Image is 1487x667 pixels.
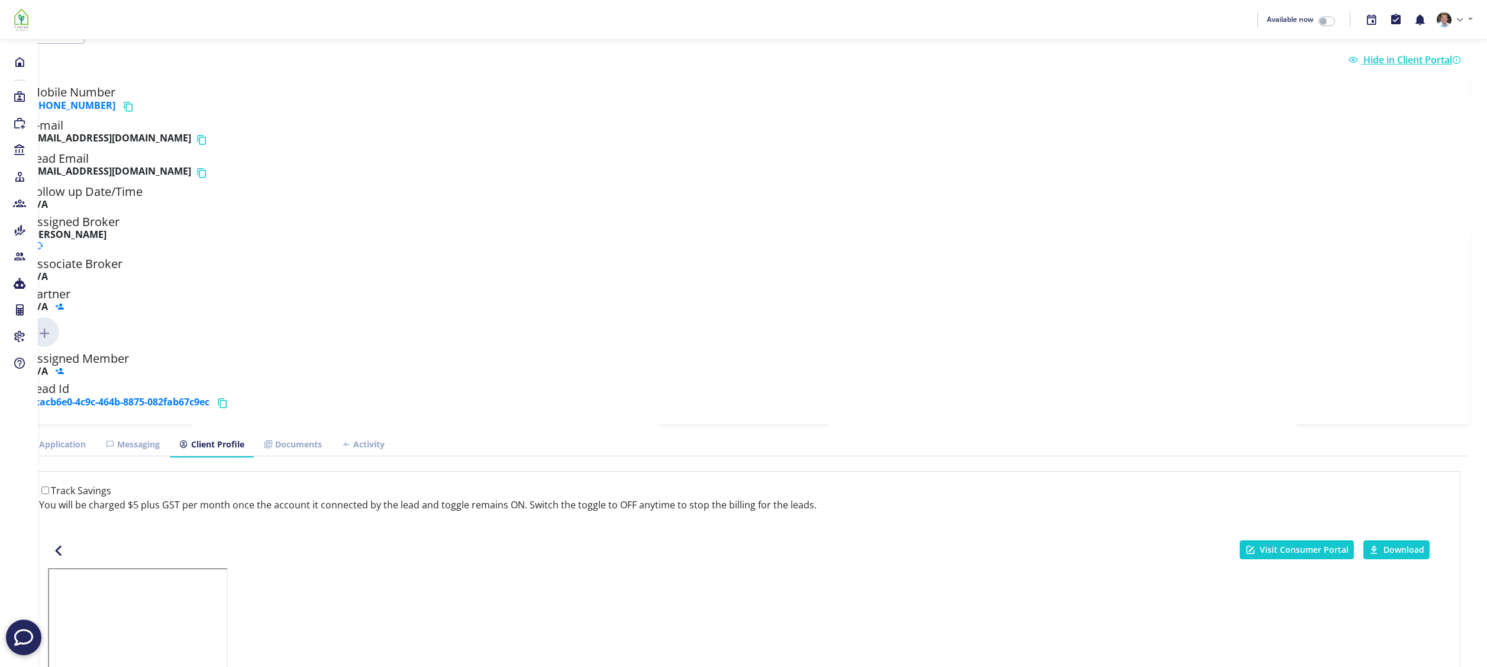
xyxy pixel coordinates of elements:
img: 7ef6f553-fa6a-4c30-bc82-24974be04ac6-637908507574932421.png [9,8,33,31]
span: Follow up Date/Time [30,183,143,199]
a: 2cacb6e0-4c9c-464b-8875-082fab67c9ec [30,395,209,408]
b: N/A [30,198,48,211]
h5: Associate Broker [30,257,1457,282]
button: Copy phone [122,99,138,114]
h5: Assigned Broker [30,215,1457,252]
h5: Lead Id [30,382,1457,410]
h5: E-mail [30,118,1457,147]
h5: Lead Email [30,152,1457,180]
a: Application [18,433,96,456]
button: Copy email [196,166,212,180]
a: Visit Consumer Portal [1240,540,1354,559]
h5: Partner [30,287,1457,312]
span: Hide in Client Portal [1363,53,1465,66]
a: Hide in Client Portal [1349,53,1465,66]
img: Click to add new member [30,317,59,347]
b: N/A [30,365,48,378]
b: N/A [30,300,48,313]
h5: Assigned Member [30,352,1457,377]
b: [EMAIL_ADDRESS][DOMAIN_NAME] [30,166,191,180]
a: Activity [332,433,395,456]
button: Copy lead id [217,396,233,410]
button: Download [1363,540,1430,559]
a: Client Profile [170,433,254,456]
a: Messaging [96,433,170,456]
h5: Mobile Number [30,85,1457,114]
b: N/A [30,270,48,283]
span: Available now [1267,14,1314,24]
button: Copy email [196,133,212,147]
a: [PHONE_NUMBER] [30,99,115,112]
img: 05ee49a5-7a20-4666-9e8c-f1b57a6951a1-637908577730117354.png [1437,12,1451,27]
a: Documents [254,433,332,456]
b: [PERSON_NAME] [30,228,107,241]
b: [EMAIL_ADDRESS][DOMAIN_NAME] [30,133,191,147]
